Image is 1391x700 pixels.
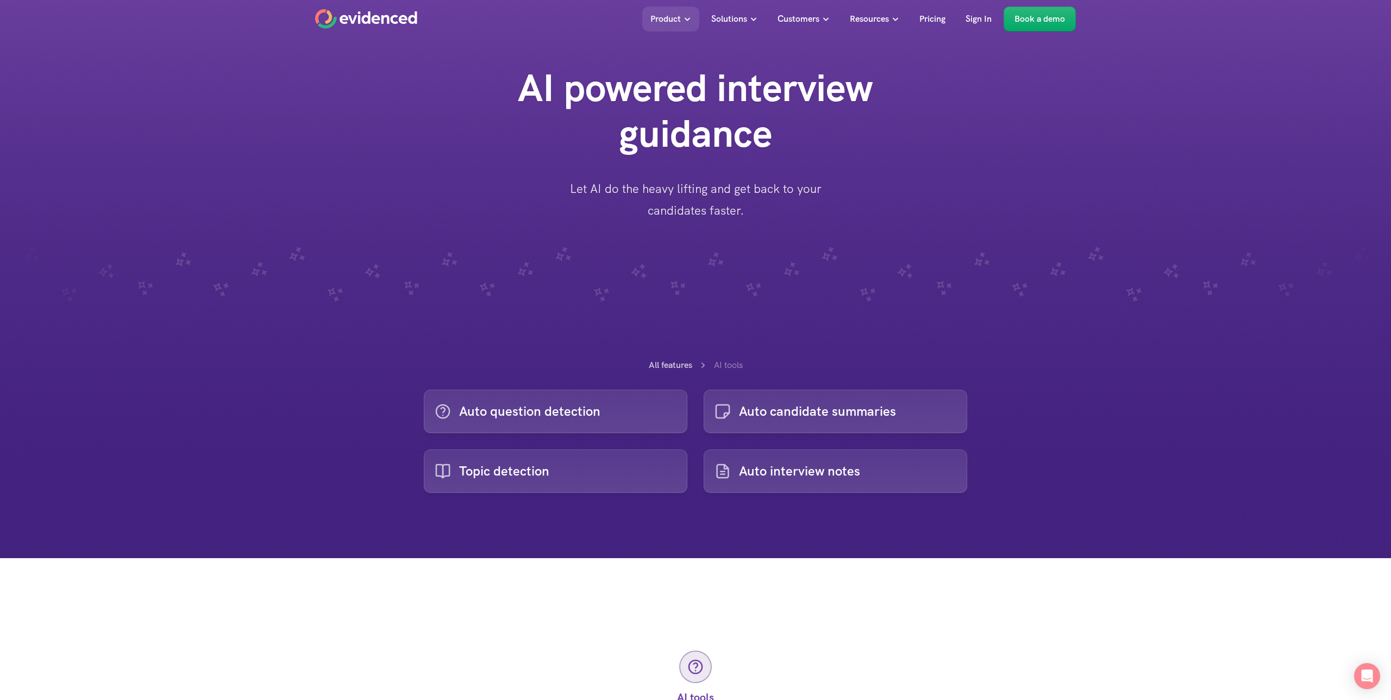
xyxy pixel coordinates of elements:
[778,12,819,26] p: Customers
[957,7,1000,32] a: Sign In
[649,359,692,371] a: All features
[459,401,600,422] p: Auto question detection
[711,12,747,26] p: Solutions
[704,449,967,493] a: Auto interview notes
[1354,663,1380,689] div: Open Intercom Messenger
[650,12,681,26] p: Product
[478,65,913,157] h1: AI powered interview guidance
[911,7,954,32] a: Pricing
[1004,7,1076,32] a: Book a demo
[739,461,860,482] p: Auto interview notes
[560,178,831,221] p: Let AI do the heavy lifting and get back to your candidates faster.
[739,401,896,422] p: Auto candidate summaries
[1014,12,1065,26] p: Book a demo
[459,461,549,482] p: Topic detection
[704,390,967,433] a: Auto candidate summaries
[919,12,945,26] p: Pricing
[424,390,687,433] a: Auto question detection
[714,358,743,372] p: AI tools
[424,449,687,493] a: Topic detection
[966,12,992,26] p: Sign In
[315,9,417,29] a: Home
[850,12,889,26] p: Resources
